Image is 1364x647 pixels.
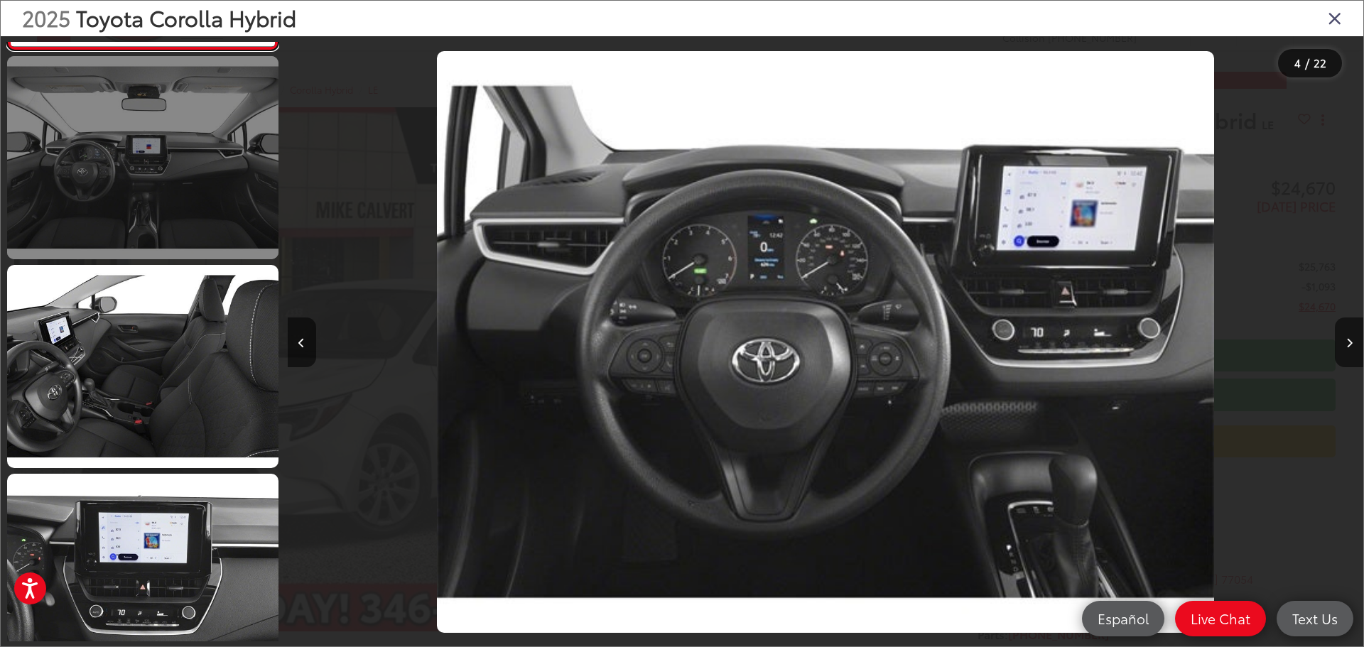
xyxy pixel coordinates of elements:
a: Text Us [1277,601,1353,636]
button: Previous image [288,317,316,367]
img: 2025 Toyota Corolla Hybrid LE [437,51,1213,634]
span: Español [1090,609,1156,627]
span: 22 [1314,55,1326,70]
span: Toyota Corolla Hybrid [76,2,296,33]
span: 4 [1294,55,1301,70]
div: 2025 Toyota Corolla Hybrid LE 3 [288,51,1363,634]
span: / [1304,58,1311,68]
button: Next image [1335,317,1363,367]
a: Live Chat [1175,601,1266,636]
span: 2025 [22,2,70,33]
img: 2025 Toyota Corolla Hybrid LE [4,263,281,470]
i: Close gallery [1328,9,1342,27]
span: Live Chat [1184,609,1257,627]
span: Text Us [1285,609,1345,627]
a: Español [1082,601,1164,636]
